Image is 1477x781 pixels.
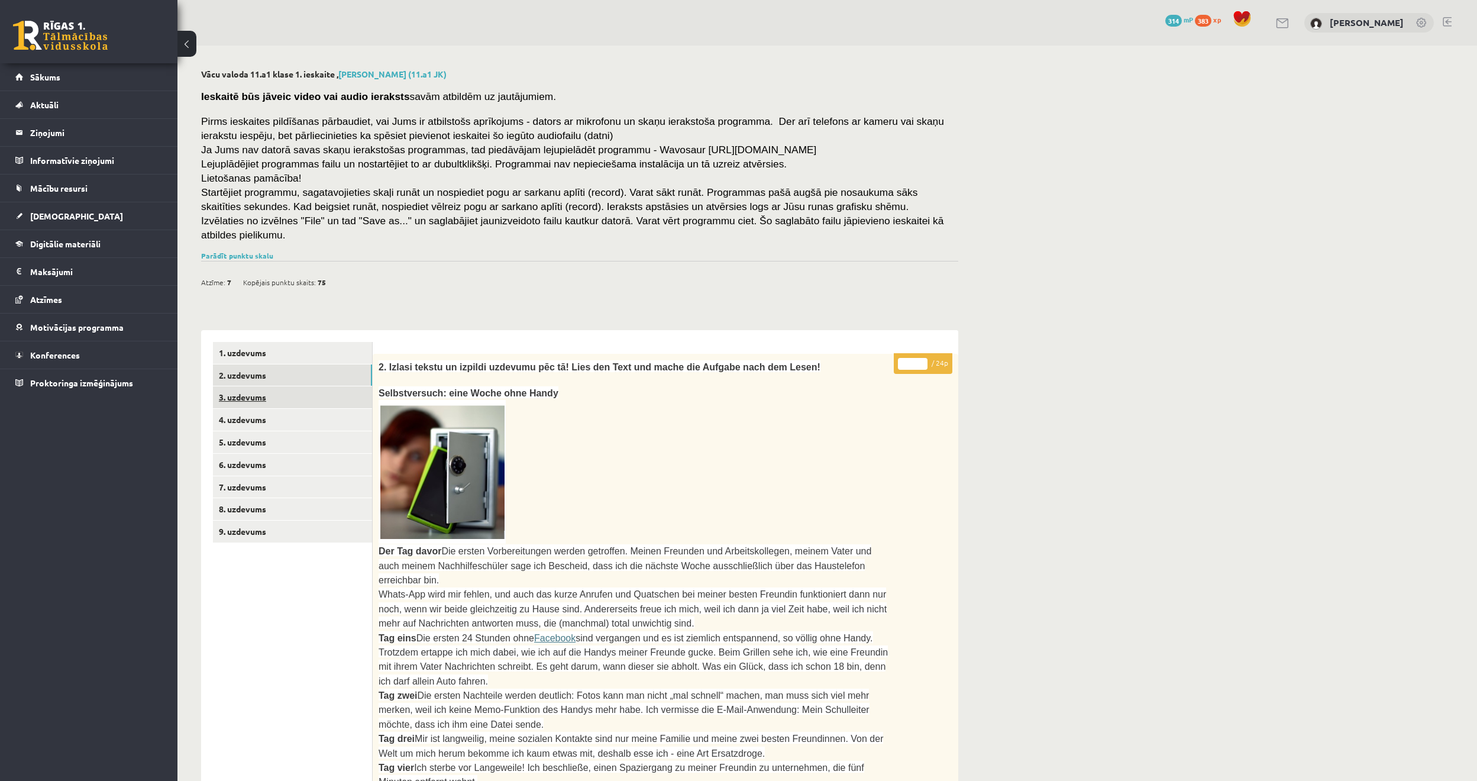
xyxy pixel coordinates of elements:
a: Sākums [15,63,163,91]
img: Emīls Čeksters [1310,18,1322,30]
h2: Vācu valoda 11.a1 klase 1. ieskaite , [201,69,958,79]
span: Aktuāli [30,99,59,110]
a: 8. uzdevums [213,498,372,520]
span: Mir ist langweilig, meine sozialen Kontakte sind nur meine Familie und meine zwei besten Freundin... [379,734,883,758]
span: Atzīme: [201,273,225,291]
body: Визуальный текстовый редактор, wiswyg-editor-user-answer-47024782923120 [12,12,561,244]
a: 7. uzdevums [213,476,372,498]
a: 3. uzdevums [213,386,372,408]
legend: Maksājumi [30,258,163,285]
span: Motivācijas programma [30,322,124,333]
a: Maksājumi [15,258,163,285]
a: Atzīmes [15,286,163,313]
span: sind vergangen und es ist ziemlich entspannend, so völlig ohne Handy. Trotzdem ertappe ich mich d... [379,633,888,686]
a: Facebook [534,633,576,643]
a: [PERSON_NAME] (11.a1 JK) [338,69,447,79]
a: 9. uzdevums [213,521,372,543]
a: 1. uzdevums [213,342,372,364]
span: xp [1213,15,1221,24]
span: Tag vier [379,763,414,773]
span: Die ersten Nachteile werden deutlich: Fotos kann man nicht „mal schnell“ machen, man muss sich vi... [379,690,870,730]
a: 2. uzdevums [213,364,372,386]
span: mP [1184,15,1193,24]
span: Tag zwei [379,690,418,701]
a: Proktoringa izmēģinājums [15,369,163,396]
a: 6. uzdevums [213,454,372,476]
a: [DEMOGRAPHIC_DATA] [15,202,163,230]
legend: Ziņojumi [30,119,163,146]
span: Ja Jums nav datorā savas skaņu ierakstošas programmas, tad piedāvājam lejupielādēt programmu - Wa... [201,144,816,156]
span: Lietošanas pamācība! [201,172,302,184]
a: 383 xp [1195,15,1227,24]
span: Kopējais punktu skaits: [243,273,316,291]
span: 7 [227,273,231,291]
span: 383 [1195,15,1211,27]
span: Mācību resursi [30,183,88,193]
span: Tag eins [379,633,416,643]
span: [DEMOGRAPHIC_DATA] [30,211,123,221]
a: Ziņojumi [15,119,163,146]
strong: Ieskaitē būs jāveic video vai audio ieraksts [201,91,410,102]
a: 314 mP [1165,15,1193,24]
a: Aktuāli [15,91,163,118]
a: Konferences [15,341,163,369]
legend: Informatīvie ziņojumi [30,147,163,174]
p: / 24p [894,353,952,374]
a: Informatīvie ziņojumi [15,147,163,174]
span: Der Tag davor [379,546,441,556]
a: Digitālie materiāli [15,230,163,257]
span: savām atbildēm uz jautājumiem. [201,91,556,102]
span: Startējiet programmu, sagatavojieties skaļi runāt un nospiediet pogu ar sarkanu aplīti (record). ... [201,186,943,241]
span: Pirms ieskaites pildīšanas pārbaudiet, vai Jums ir atbilstošs aprīkojums - dators ar mikrofonu un... [201,115,944,141]
span: Selbstversuch: eine Woche ohne Handy [379,388,558,398]
span: Whats-App wird mir fehlen, und auch das kurze Anrufen und Quatschen bei meiner besten Freundin fu... [379,589,887,628]
a: [PERSON_NAME] [1330,17,1404,28]
span: Atzīmes [30,294,62,305]
span: Tag drei [379,734,415,744]
a: Mācību resursi [15,175,163,202]
a: Rīgas 1. Tālmācības vidusskola [13,21,108,50]
span: Digitālie materiāli [30,238,101,249]
span: Proktoringa izmēģinājums [30,377,133,388]
span: Die ersten Vorbereitungen werden getroffen. Meinen Freunden und Arbeitskollegen, meinem Vater und... [379,546,871,585]
span: Lejuplādējiet programmas failu un nostartējiet to ar dubultklikšķi. Programmai nav nepieciešama i... [201,158,787,170]
a: Motivācijas programma [15,314,163,341]
span: Konferences [30,350,80,360]
img: Attēls, kurā ir kamera, ierīce, elektroniska ierīce, kameras un optika Apraksts ģenerēts automātiski [379,400,506,544]
span: Die ersten 24 Stunden ohne [416,633,534,643]
a: 5. uzdevums [213,431,372,453]
a: Parādīt punktu skalu [201,251,273,260]
span: 314 [1165,15,1182,27]
span: Sākums [30,72,60,82]
span: 75 [318,273,326,291]
a: 4. uzdevums [213,409,372,431]
span: 2. Izlasi tekstu un izpildi uzdevumu pēc tā! Lies den Text und mache die Aufgabe nach dem Lesen! [379,362,820,372]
